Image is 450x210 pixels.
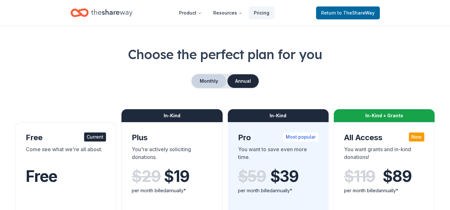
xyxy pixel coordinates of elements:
h1: Choose the perfect plan for you [15,45,435,63]
div: You want grants and in-kind donations! [344,145,424,163]
div: Current [84,132,106,142]
span: $ 89 [383,167,411,185]
span: Return [321,9,375,17]
span: Free [26,167,57,186]
span: to TheShareWay [337,10,375,16]
button: Product [174,6,207,19]
div: per month billed annually* [238,187,318,194]
button: Annual [227,74,259,88]
div: per month billed annually* [344,187,424,194]
div: per month billed annually* [132,187,212,194]
div: Most popular [283,132,318,142]
div: Plus [132,132,212,143]
button: Monthly [192,74,226,88]
a: Returnto TheShareWay [316,6,380,19]
button: Resources [208,6,247,19]
span: $ 39 [270,167,299,185]
div: You're actively soliciting donations. [132,145,212,163]
div: Free [26,132,106,143]
div: Come see what we're all about. [26,145,106,163]
div: Pro [238,132,318,143]
a: Pricing [249,6,274,19]
div: In-Kind + Grants [334,109,435,122]
div: In-Kind [228,109,329,122]
div: You want to save even more time. [238,145,318,163]
div: In-Kind [121,109,222,122]
div: All Access [344,132,424,143]
nav: Main [174,5,274,20]
span: $ 19 [164,167,189,185]
a: Home [71,5,132,20]
div: New [409,132,424,142]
